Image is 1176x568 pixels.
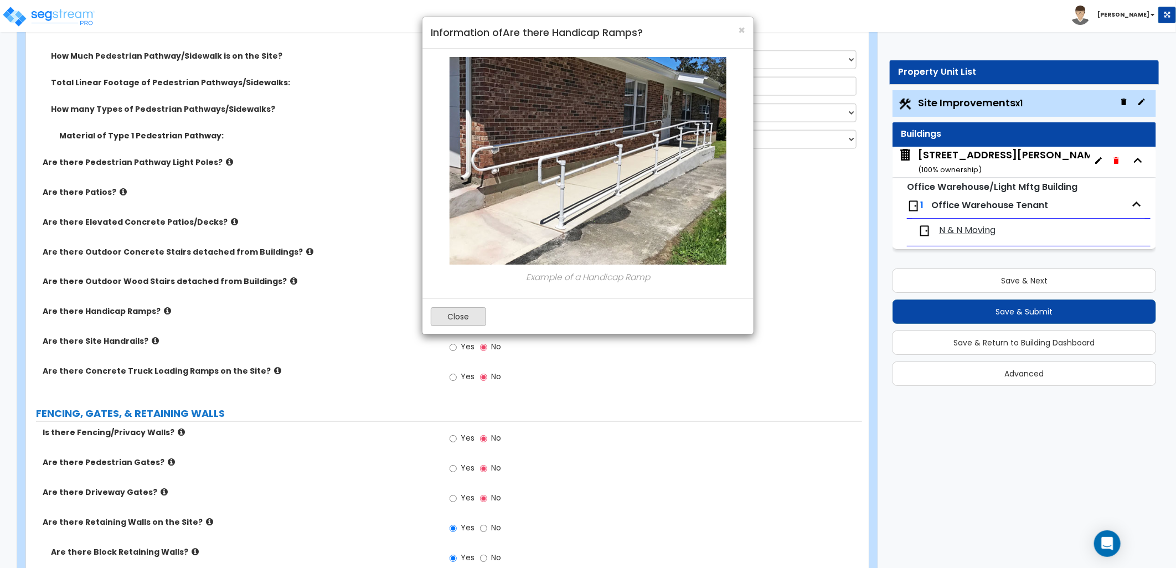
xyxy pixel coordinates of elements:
[738,22,745,38] span: ×
[431,25,745,40] h4: Information of Are there Handicap Ramps?
[526,271,650,283] i: Example of a Handicap Ramp
[450,57,726,265] img: handicap-ramp.jpeg
[738,24,745,36] button: Close
[431,307,486,326] button: Close
[1094,530,1121,557] div: Open Intercom Messenger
